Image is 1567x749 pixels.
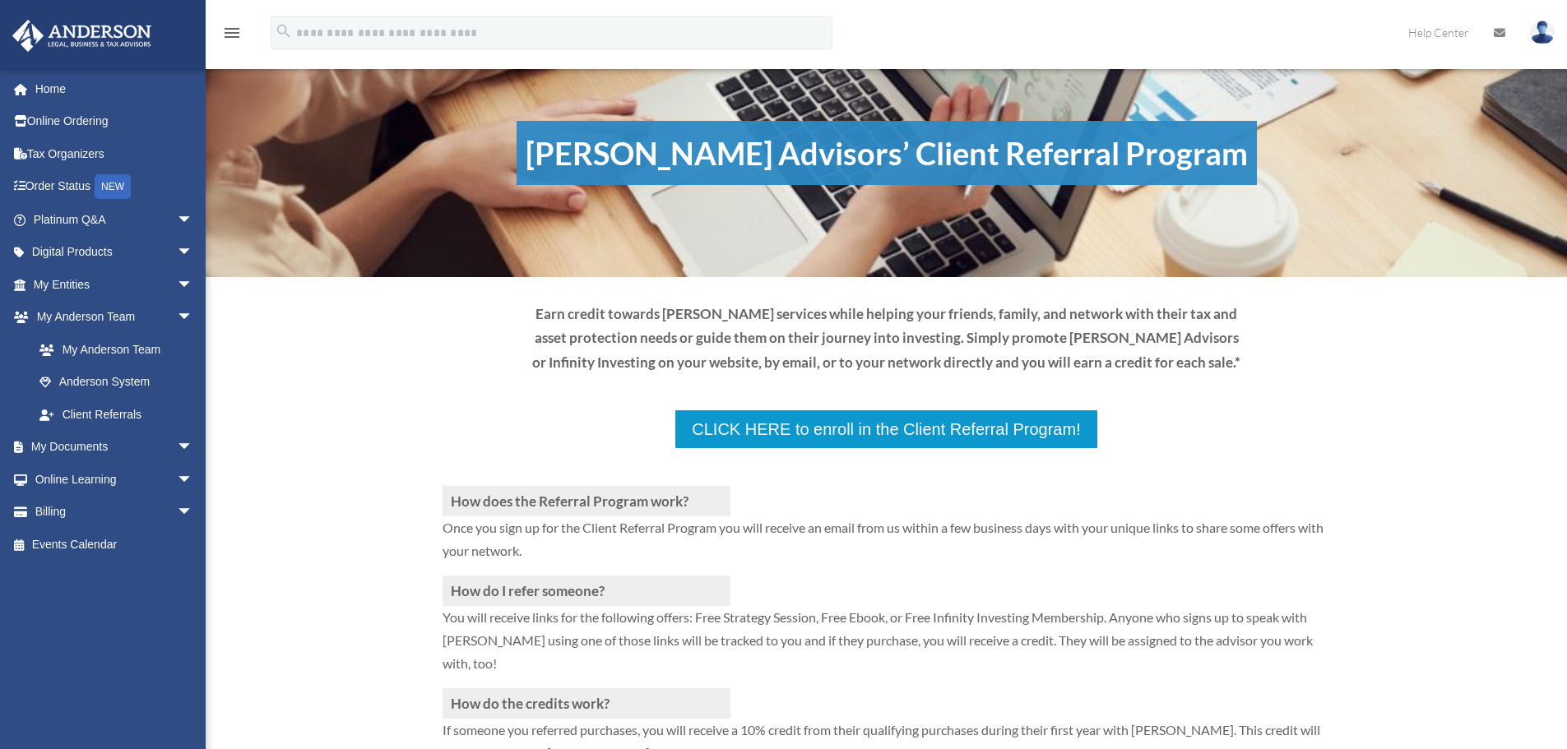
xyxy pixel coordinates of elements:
p: You will receive links for the following offers: Free Strategy Session, Free Ebook, or Free Infin... [443,606,1331,688]
span: arrow_drop_down [177,268,210,302]
h1: [PERSON_NAME] Advisors’ Client Referral Program [517,121,1257,185]
a: Anderson System [23,366,218,399]
a: My Anderson Teamarrow_drop_down [12,301,218,334]
a: My Documentsarrow_drop_down [12,431,218,464]
span: arrow_drop_down [177,431,210,465]
i: menu [222,23,242,43]
a: My Anderson Team [23,333,218,366]
a: Order StatusNEW [12,170,218,204]
a: CLICK HERE to enroll in the Client Referral Program! [674,409,1098,450]
a: Online Learningarrow_drop_down [12,463,218,496]
a: Platinum Q&Aarrow_drop_down [12,203,218,236]
a: Client Referrals [23,398,210,431]
span: arrow_drop_down [177,496,210,529]
h3: How do I refer someone? [443,576,730,606]
i: search [275,22,293,40]
p: Once you sign up for the Client Referral Program you will receive an email from us within a few b... [443,516,1331,576]
a: Events Calendar [12,528,218,561]
div: NEW [95,174,131,199]
span: arrow_drop_down [177,463,210,497]
a: Billingarrow_drop_down [12,496,218,529]
a: Online Ordering [12,105,218,138]
img: Anderson Advisors Platinum Portal [7,20,156,52]
img: User Pic [1530,21,1555,44]
a: My Entitiesarrow_drop_down [12,268,218,301]
h3: How do the credits work? [443,688,730,719]
a: Home [12,72,218,105]
span: arrow_drop_down [177,203,210,237]
a: Digital Productsarrow_drop_down [12,236,218,269]
span: arrow_drop_down [177,236,210,270]
span: arrow_drop_down [177,301,210,335]
p: Earn credit towards [PERSON_NAME] services while helping your friends, family, and network with t... [531,302,1242,375]
a: menu [222,29,242,43]
h3: How does the Referral Program work? [443,486,730,516]
a: Tax Organizers [12,137,218,170]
